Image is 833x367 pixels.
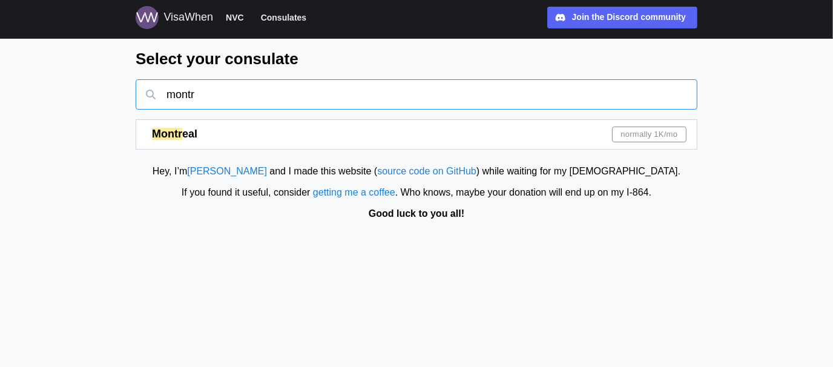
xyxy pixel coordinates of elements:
[136,48,697,70] h2: Select your consulate
[261,10,306,25] span: Consulates
[572,11,686,24] div: Join the Discord community
[136,6,213,29] a: Logo for VisaWhen VisaWhen
[6,207,827,222] div: Good luck to you all!
[136,6,159,29] img: Logo for VisaWhen
[255,10,312,25] button: Consulates
[152,128,182,140] mark: Montr
[136,79,697,110] input: Atlantis
[136,119,697,150] a: Montrealnormally 1K/mo
[621,127,678,142] span: normally 1K /mo
[547,7,697,28] a: Join the Discord community
[6,164,827,179] div: Hey, I’m and I made this website ( ) while waiting for my [DEMOGRAPHIC_DATA].
[187,166,267,176] a: [PERSON_NAME]
[182,128,197,140] span: eal
[377,166,476,176] a: source code on GitHub
[163,9,213,26] div: VisaWhen
[226,10,244,25] span: NVC
[6,185,827,200] div: If you found it useful, consider . Who knows, maybe your donation will end up on my I‑864.
[313,187,395,197] a: getting me a coffee
[220,10,249,25] button: NVC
